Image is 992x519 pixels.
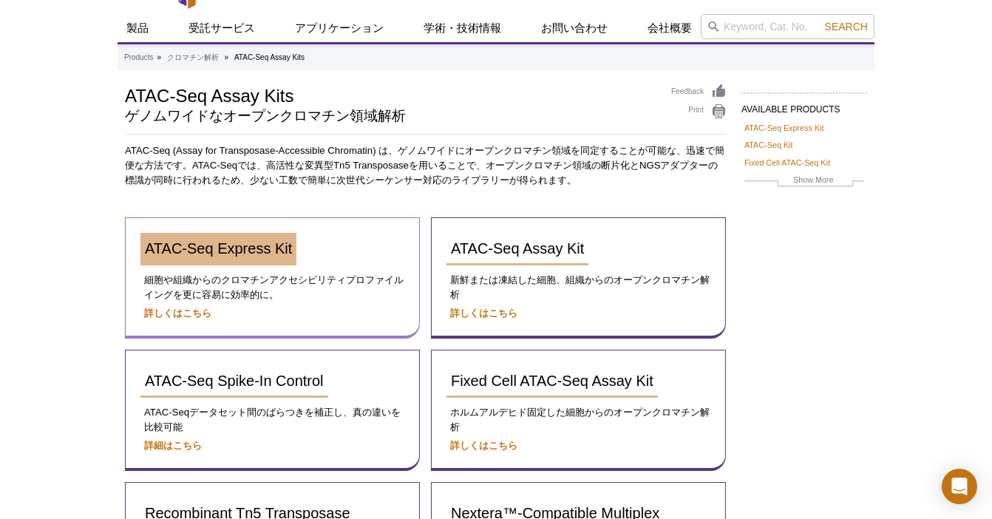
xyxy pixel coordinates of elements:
[167,51,219,64] a: クロマチン解析
[744,138,793,152] a: ATAC-Seq Kit
[450,308,517,319] a: 詳しくはこちら
[157,53,161,61] li: »
[125,109,656,123] h2: ゲノムワイドなオープンクロマチン領域解析
[942,469,977,504] div: Open Intercom Messenger
[145,240,292,257] span: ATAC-Seq Express Kit
[825,21,868,33] span: Search
[415,14,510,42] a: 学術・技術情報
[180,14,264,42] a: 受託サービス
[821,20,872,33] button: Search
[446,365,658,398] a: Fixed Cell ATAC-Seq Assay Kit
[671,104,727,120] a: Print
[125,143,727,188] p: ATAC-Seq (Assay for Transposase-Accessible Chromatin) は、ゲノムワイドにオープンクロマチン領域を同定することが可能な、迅速で簡便な方法です。...
[225,53,229,61] li: »
[118,14,157,42] a: 製品
[140,365,328,398] a: ATAC-Seq Spike-In Control
[140,405,404,435] p: ATAC-Seqデータセット間のばらつきを補正し、真の違いを比較可能
[744,173,864,190] a: Show More
[144,440,202,451] a: 詳細はこちら
[701,14,874,39] input: Keyword, Cat. No.
[140,233,296,265] a: ATAC-Seq Express Kit
[744,156,830,169] a: Fixed Cell ATAC-Seq Kit
[671,84,727,100] a: Feedback
[140,273,404,302] p: 細胞や組織からのクロマチンアクセシビリティプロファイルイングを更に容易に効率的に。
[451,373,653,389] span: Fixed Cell ATAC-Seq Assay Kit
[532,14,616,42] a: お問い合わせ
[451,240,584,257] span: ATAC-Seq Assay Kit
[450,440,517,451] a: 詳しくはこちら
[286,14,393,42] a: アプリケーション
[145,373,324,389] span: ATAC-Seq Spike-In Control
[639,14,701,42] a: 会社概要
[744,121,824,135] a: ATAC-Seq Express Kit
[741,92,867,119] h2: AVAILABLE PRODUCTS
[446,273,710,302] p: 新鮮または凍結した細胞、組織からのオープンクロマチン解析
[125,84,656,106] h1: ATAC-Seq Assay Kits
[124,51,153,64] a: Products
[446,233,588,265] a: ATAC-Seq Assay Kit
[234,53,305,61] li: ATAC-Seq Assay Kits
[446,405,710,435] p: ホルムアルデヒド固定した細胞からのオープンクロマチン解析
[144,308,211,319] a: 詳しくはこちら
